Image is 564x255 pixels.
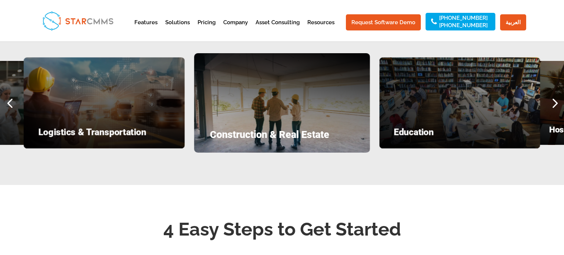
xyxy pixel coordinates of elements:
[394,127,526,140] h4: Education
[165,20,190,38] a: Solutions
[84,216,480,246] h2: 4 Easy Steps to Get Started
[256,20,300,38] a: Asset Consulting
[439,15,488,21] a: [PHONE_NUMBER]
[500,14,526,30] a: العربية
[545,93,564,113] div: Next slide
[210,130,354,143] h4: Construction & Real Estate
[39,8,116,33] img: StarCMMS
[198,20,216,38] a: Pricing
[223,20,248,38] a: Company
[439,23,488,28] a: [PHONE_NUMBER]
[194,53,370,153] div: 4 / 7
[379,58,540,149] div: 5 / 7
[307,20,335,38] a: Resources
[443,176,564,255] iframe: Chat Widget
[134,20,158,38] a: Features
[38,127,170,140] h4: Logistics & Transportation
[346,14,421,30] a: Request Software Demo
[24,58,185,149] div: 3 / 7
